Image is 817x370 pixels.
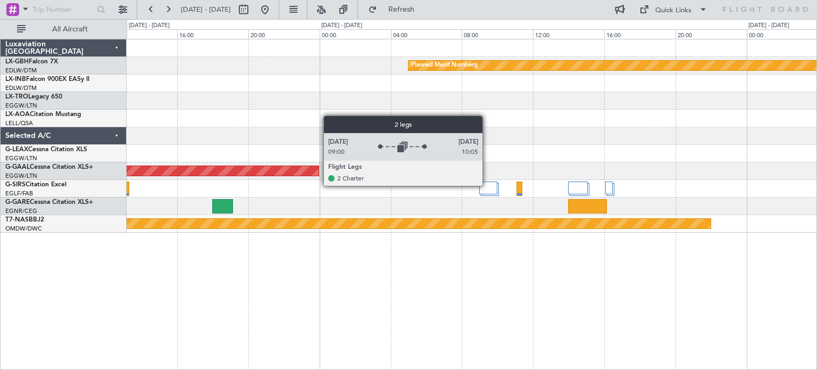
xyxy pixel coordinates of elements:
span: Refresh [379,6,424,13]
div: 16:00 [177,29,248,39]
a: G-GARECessna Citation XLS+ [5,199,93,205]
a: G-GAALCessna Citation XLS+ [5,164,93,170]
div: Quick Links [655,5,691,16]
a: LX-AOACitation Mustang [5,111,81,118]
span: LX-TRO [5,94,28,100]
span: G-GARE [5,199,30,205]
span: G-SIRS [5,182,26,188]
div: 20:00 [676,29,747,39]
span: G-LEAX [5,146,28,153]
a: EDLW/DTM [5,67,37,75]
div: 12:00 [533,29,604,39]
button: Refresh [363,1,427,18]
a: T7-NASBBJ2 [5,217,44,223]
a: G-LEAXCessna Citation XLS [5,146,87,153]
span: T7-NAS [5,217,29,223]
div: [DATE] - [DATE] [321,21,362,30]
a: LX-INBFalcon 900EX EASy II [5,76,89,83]
a: LELL/QSA [5,119,33,127]
div: 20:00 [248,29,320,39]
span: LX-GBH [5,59,29,65]
span: LX-INB [5,76,26,83]
a: EGGW/LTN [5,172,37,180]
a: OMDW/DWC [5,225,42,233]
div: 12:00 [106,29,177,39]
a: EGGW/LTN [5,102,37,110]
a: EDLW/DTM [5,84,37,92]
a: LX-TROLegacy 650 [5,94,62,100]
a: G-SIRSCitation Excel [5,182,66,188]
a: EGGW/LTN [5,154,37,162]
input: Trip Number [32,2,94,18]
span: LX-AOA [5,111,30,118]
button: All Aircraft [12,21,115,38]
div: Planned Maint Nurnberg [411,57,478,73]
div: [DATE] - [DATE] [129,21,170,30]
div: 00:00 [320,29,391,39]
div: 08:00 [462,29,533,39]
div: 04:00 [391,29,462,39]
a: EGLF/FAB [5,190,33,198]
a: LX-GBHFalcon 7X [5,59,58,65]
button: Quick Links [634,1,713,18]
div: [DATE] - [DATE] [748,21,789,30]
span: [DATE] - [DATE] [181,5,231,14]
span: All Aircraft [28,26,112,33]
span: G-GAAL [5,164,30,170]
div: 16:00 [604,29,676,39]
a: EGNR/CEG [5,207,37,215]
